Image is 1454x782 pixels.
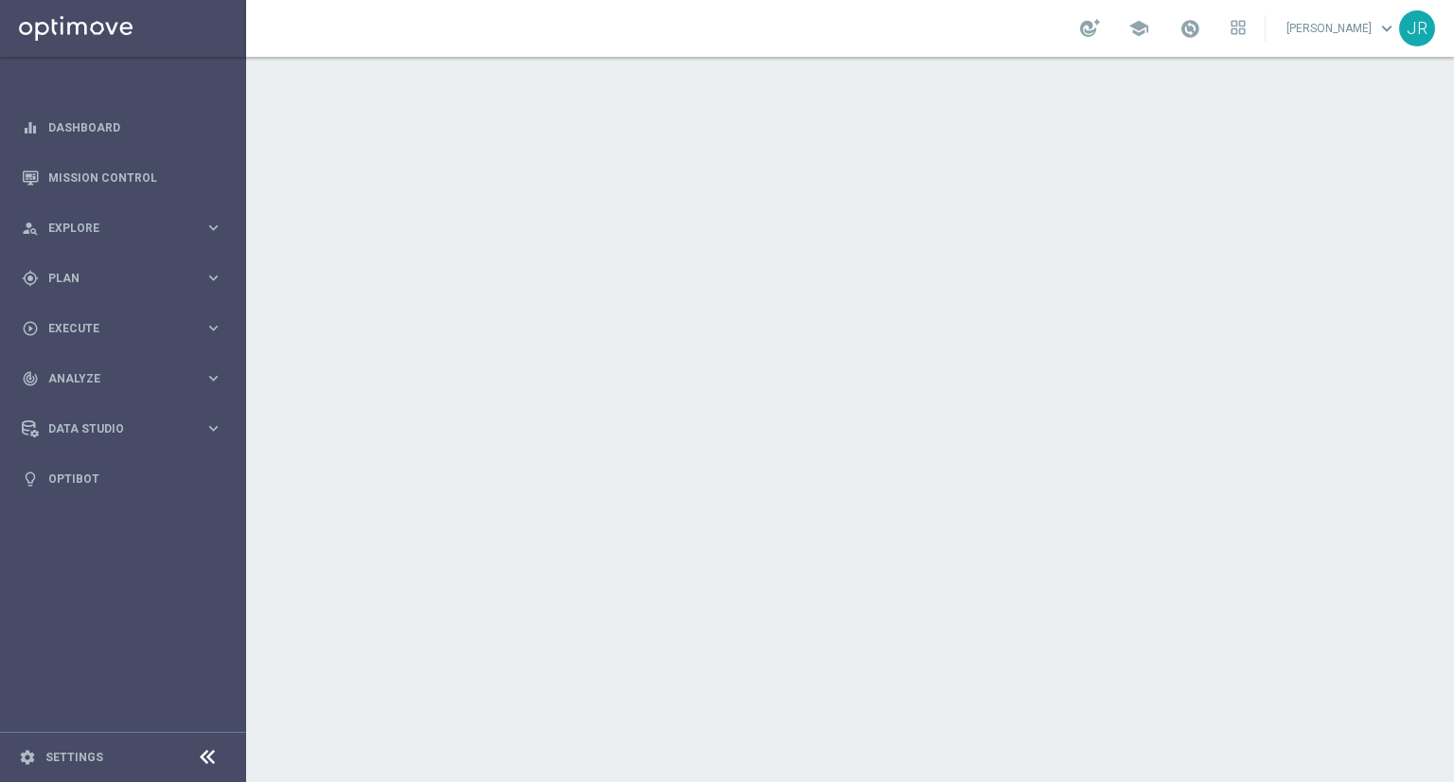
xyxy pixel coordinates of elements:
[22,370,39,387] i: track_changes
[48,152,222,203] a: Mission Control
[22,270,39,287] i: gps_fixed
[22,152,222,203] div: Mission Control
[1399,10,1435,46] div: JR
[22,270,204,287] div: Plan
[204,419,222,437] i: keyboard_arrow_right
[21,471,223,487] button: lightbulb Optibot
[48,323,204,334] span: Execute
[19,749,36,766] i: settings
[48,453,222,504] a: Optibot
[22,471,39,488] i: lightbulb
[22,370,204,387] div: Analyze
[21,221,223,236] button: person_search Explore keyboard_arrow_right
[21,120,223,135] button: equalizer Dashboard
[204,369,222,387] i: keyboard_arrow_right
[1128,18,1149,39] span: school
[22,320,39,337] i: play_circle_outline
[22,320,204,337] div: Execute
[48,102,222,152] a: Dashboard
[48,423,204,435] span: Data Studio
[45,752,103,763] a: Settings
[22,119,39,136] i: equalizer
[22,220,204,237] div: Explore
[21,271,223,286] button: gps_fixed Plan keyboard_arrow_right
[1376,18,1397,39] span: keyboard_arrow_down
[21,321,223,336] button: play_circle_outline Execute keyboard_arrow_right
[204,269,222,287] i: keyboard_arrow_right
[48,222,204,234] span: Explore
[48,373,204,384] span: Analyze
[21,170,223,186] button: Mission Control
[21,421,223,436] button: Data Studio keyboard_arrow_right
[21,371,223,386] button: track_changes Analyze keyboard_arrow_right
[48,273,204,284] span: Plan
[22,220,39,237] i: person_search
[22,102,222,152] div: Dashboard
[204,319,222,337] i: keyboard_arrow_right
[22,420,204,437] div: Data Studio
[22,453,222,504] div: Optibot
[1285,14,1399,43] a: [PERSON_NAME]keyboard_arrow_down
[204,219,222,237] i: keyboard_arrow_right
